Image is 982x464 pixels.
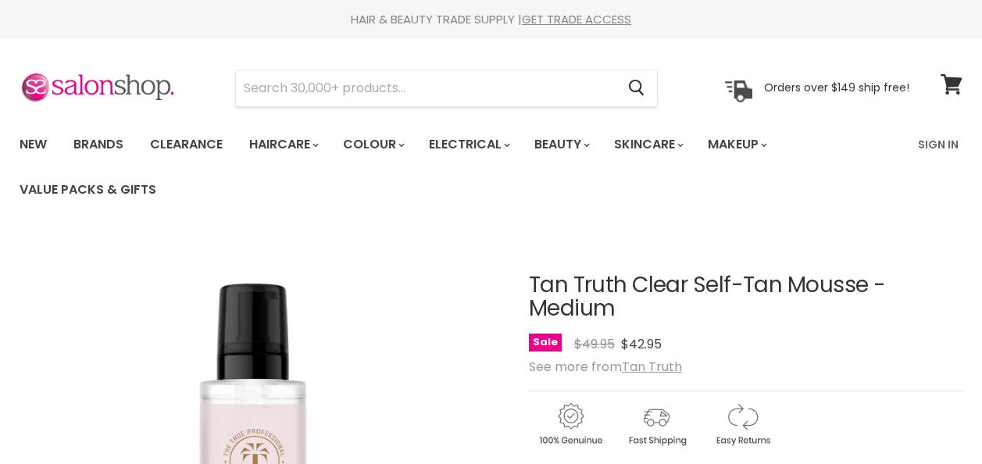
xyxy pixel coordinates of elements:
[616,70,657,106] button: Search
[764,80,909,95] p: Orders over $149 ship free!
[701,401,784,448] img: returns.gif
[621,335,662,353] span: $42.95
[529,358,682,376] span: See more from
[8,173,168,206] a: Value Packs & Gifts
[417,128,520,161] a: Electrical
[615,401,698,448] img: shipping.gif
[62,128,135,161] a: Brands
[574,335,615,353] span: $49.95
[522,11,631,27] a: GET TRADE ACCESS
[909,128,968,161] a: Sign In
[237,128,328,161] a: Haircare
[529,273,962,322] h1: Tan Truth Clear Self-Tan Mousse - Medium
[8,122,909,212] ul: Main menu
[235,70,658,107] form: Product
[523,128,599,161] a: Beauty
[529,334,562,352] span: Sale
[236,70,616,106] input: Search
[331,128,414,161] a: Colour
[622,358,682,376] a: Tan Truth
[696,128,777,161] a: Makeup
[138,128,234,161] a: Clearance
[529,401,612,448] img: genuine.gif
[602,128,693,161] a: Skincare
[8,128,59,161] a: New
